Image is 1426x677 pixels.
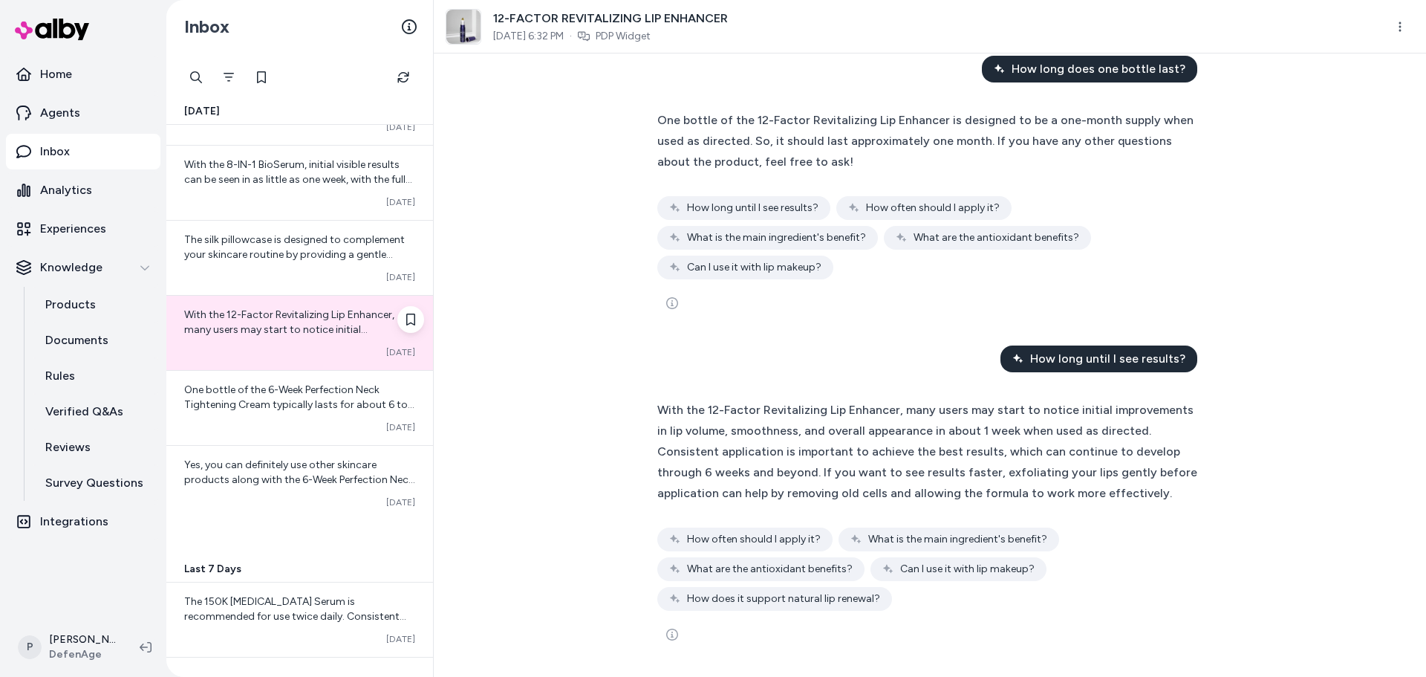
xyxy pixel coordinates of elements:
[493,10,728,27] span: 12-FACTOR REVITALIZING LIP ENHANCER
[386,421,415,433] span: [DATE]
[6,211,160,247] a: Experiences
[45,296,96,314] p: Products
[6,250,160,285] button: Knowledge
[687,562,853,577] span: What are the antioxidant benefits?
[40,513,108,531] p: Integrations
[596,29,651,44] a: PDP Widget
[1012,60,1185,78] span: How long does one bottle last?
[386,633,415,645] span: [DATE]
[446,10,481,44] img: lip-serum-v3.jpg
[386,496,415,508] span: [DATE]
[40,220,106,238] p: Experiences
[40,143,70,161] p: Inbox
[45,403,123,421] p: Verified Q&As
[9,623,128,671] button: P[PERSON_NAME]DefenAge
[386,121,415,133] span: [DATE]
[30,323,160,358] a: Documents
[30,465,160,501] a: Survey Questions
[6,95,160,131] a: Agents
[6,172,160,208] a: Analytics
[30,358,160,394] a: Rules
[18,635,42,659] span: P
[388,62,418,92] button: Refresh
[166,583,433,657] a: The 150K [MEDICAL_DATA] Serum is recommended for use twice daily. Consistent application helps su...
[45,367,75,385] p: Rules
[30,430,160,465] a: Reviews
[657,113,1194,169] span: One bottle of the 12-Factor Revitalizing Lip Enhancer is designed to be a one-month supply when u...
[687,592,880,606] span: How does it support natural lip renewal?
[687,230,866,245] span: What is the main ingredient's benefit?
[40,181,92,199] p: Analytics
[15,19,89,40] img: alby Logo
[1030,350,1185,368] span: How long until I see results?
[30,394,160,430] a: Verified Q&As
[866,201,1000,216] span: How often should I apply it?
[6,504,160,540] a: Integrations
[166,445,433,520] a: Yes, you can definitely use other skincare products along with the 6-Week Perfection Neck Tighten...
[184,158,415,334] span: With the 8-IN-1 BioSerum, initial visible results can be seen in as little as one week, with the ...
[900,562,1035,577] span: Can I use it with lip makeup?
[386,346,415,358] span: [DATE]
[386,196,415,208] span: [DATE]
[493,29,564,44] span: [DATE] 6:32 PM
[184,104,220,119] span: [DATE]
[40,259,102,276] p: Knowledge
[687,201,818,216] span: How long until I see results?
[49,647,116,662] span: DefenAge
[166,145,433,220] a: With the 8-IN-1 BioSerum, initial visible results can be seen in as little as one week, with the ...
[6,56,160,92] a: Home
[45,438,91,456] p: Reviews
[570,29,572,44] span: ·
[184,383,414,500] span: One bottle of the 6-Week Perfection Neck Tightening Cream typically lasts for about 6 to 8 weeks ...
[687,532,821,547] span: How often should I apply it?
[657,620,687,650] button: See more
[184,562,241,577] span: Last 7 Days
[166,370,433,445] a: One bottle of the 6-Week Perfection Neck Tightening Cream typically lasts for about 6 to 8 weeks ...
[184,308,414,470] span: With the 12-Factor Revitalizing Lip Enhancer, many users may start to notice initial improvements...
[657,403,1197,500] span: With the 12-Factor Revitalizing Lip Enhancer, many users may start to notice initial improvements...
[40,104,80,122] p: Agents
[30,287,160,323] a: Products
[386,271,415,283] span: [DATE]
[868,532,1047,547] span: What is the main ingredient's benefit?
[184,16,229,38] h2: Inbox
[184,233,411,424] span: The silk pillowcase is designed to complement your skincare routine by providing a gentle surface...
[166,295,433,370] a: With the 12-Factor Revitalizing Lip Enhancer, many users may start to notice initial improvements...
[657,288,687,318] button: See more
[914,230,1079,245] span: What are the antioxidant benefits?
[45,331,108,349] p: Documents
[40,65,72,83] p: Home
[45,474,143,492] p: Survey Questions
[166,220,433,295] a: The silk pillowcase is designed to complement your skincare routine by providing a gentle surface...
[6,134,160,169] a: Inbox
[687,260,821,275] span: Can I use it with lip makeup?
[214,62,244,92] button: Filter
[49,632,116,647] p: [PERSON_NAME]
